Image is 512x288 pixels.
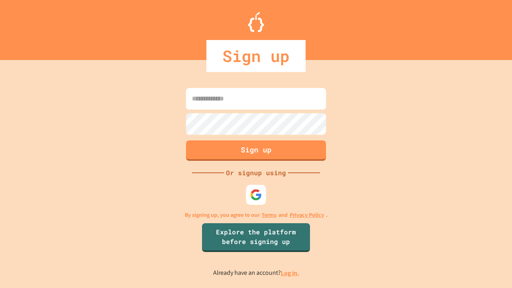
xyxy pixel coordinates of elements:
[250,189,262,201] img: google-icon.svg
[281,269,299,277] a: Log in.
[224,168,288,178] div: Or signup using
[202,223,310,252] a: Explore the platform before signing up
[185,211,328,219] p: By signing up, you agree to our and .
[213,268,299,278] p: Already have an account?
[186,140,326,161] button: Sign up
[290,211,324,219] a: Privacy Policy
[248,12,264,32] img: Logo.svg
[262,211,276,219] a: Terms
[206,40,306,72] div: Sign up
